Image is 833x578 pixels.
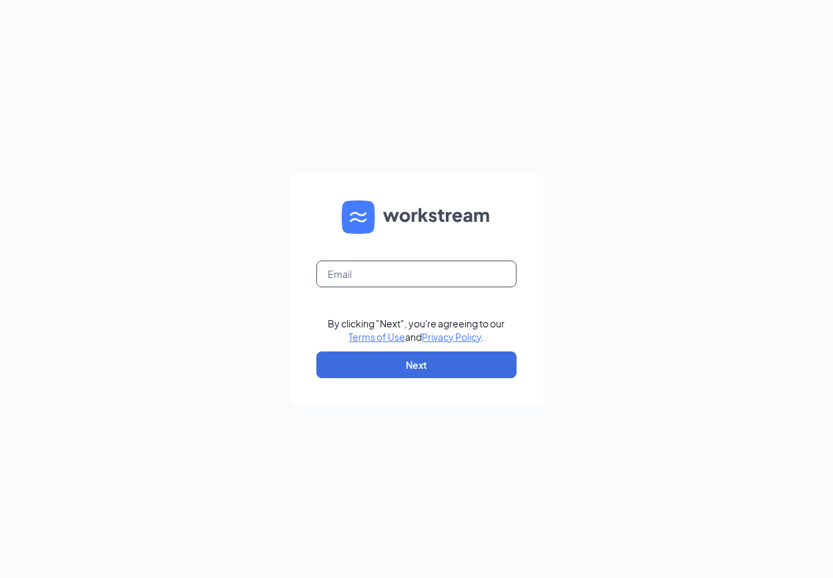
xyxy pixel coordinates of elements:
[316,351,517,378] button: Next
[423,331,482,343] a: Privacy Policy
[328,317,505,343] div: By clicking "Next", you're agreeing to our and .
[349,331,406,343] a: Terms of Use
[342,200,491,234] img: WS logo and Workstream text
[316,261,517,287] input: Email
